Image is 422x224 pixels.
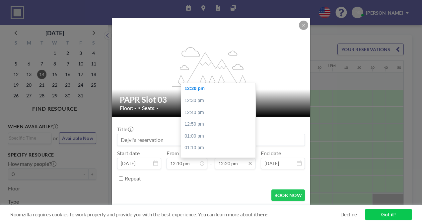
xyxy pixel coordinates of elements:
[142,105,159,111] span: Seats: -
[120,95,303,105] h2: PAPR Slot 03
[365,209,412,220] a: Got it!
[138,105,140,110] span: •
[181,95,259,107] div: 12:30 pm
[181,83,259,95] div: 12:20 pm
[117,150,140,157] label: Start date
[120,105,136,111] span: Floor: -
[210,152,212,167] span: -
[167,150,179,157] label: From
[340,211,357,218] a: Decline
[10,211,340,218] span: Roomzilla requires cookies to work properly and provide you with the best experience. You can lea...
[125,175,141,182] label: Repeat
[181,118,259,130] div: 12:50 pm
[257,211,268,217] a: here.
[271,189,305,201] button: BOOK NOW
[117,126,133,133] label: Title
[181,154,259,166] div: 01:20 pm
[117,134,305,146] input: Dejvi's reservation
[181,107,259,119] div: 12:40 pm
[181,130,259,142] div: 01:00 pm
[261,150,281,157] label: End date
[181,142,259,154] div: 01:10 pm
